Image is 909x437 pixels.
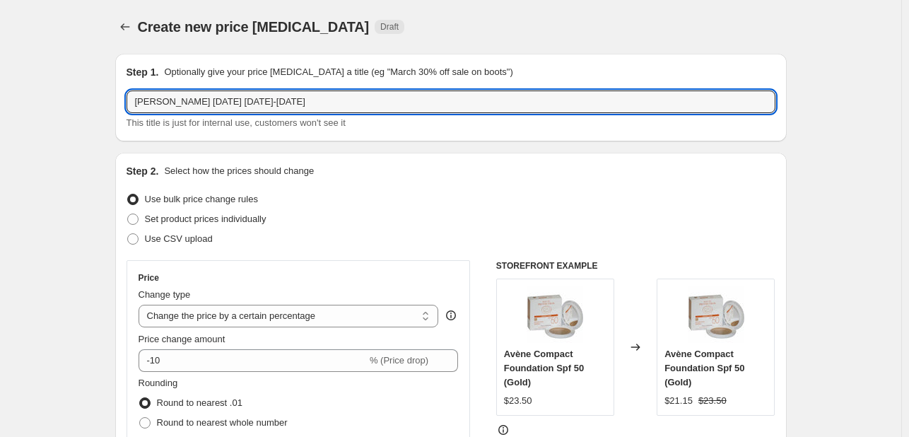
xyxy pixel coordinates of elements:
span: Set product prices individually [145,214,266,224]
span: Rounding [139,378,178,388]
h2: Step 2. [127,164,159,178]
input: -15 [139,349,367,372]
span: Draft [380,21,399,33]
span: Round to nearest .01 [157,397,242,408]
span: Create new price [MEDICAL_DATA] [138,19,370,35]
button: Price change jobs [115,17,135,37]
p: Optionally give your price [MEDICAL_DATA] a title (eg "March 30% off sale on boots") [164,65,512,79]
span: Avène Compact Foundation Spf 50 (Gold) [664,349,744,388]
span: Change type [139,289,191,300]
span: This title is just for internal use, customers won't see it [127,117,346,128]
img: avene-compact-doree-spf-50_80x.jpg [527,286,583,343]
p: Select how the prices should change [164,164,314,178]
h6: STOREFRONT EXAMPLE [496,260,775,272]
strike: $23.50 [698,394,727,408]
h2: Step 1. [127,65,159,79]
span: Use bulk price change rules [145,194,258,204]
h3: Price [139,272,159,284]
div: $23.50 [504,394,532,408]
span: Avène Compact Foundation Spf 50 (Gold) [504,349,584,388]
span: Price change amount [139,334,225,344]
img: avene-compact-doree-spf-50_80x.jpg [688,286,744,343]
div: help [444,308,458,322]
input: 30% off holiday sale [127,91,775,113]
span: % (Price drop) [370,355,428,366]
span: Use CSV upload [145,233,213,244]
span: Round to nearest whole number [157,417,288,428]
div: $21.15 [664,394,693,408]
